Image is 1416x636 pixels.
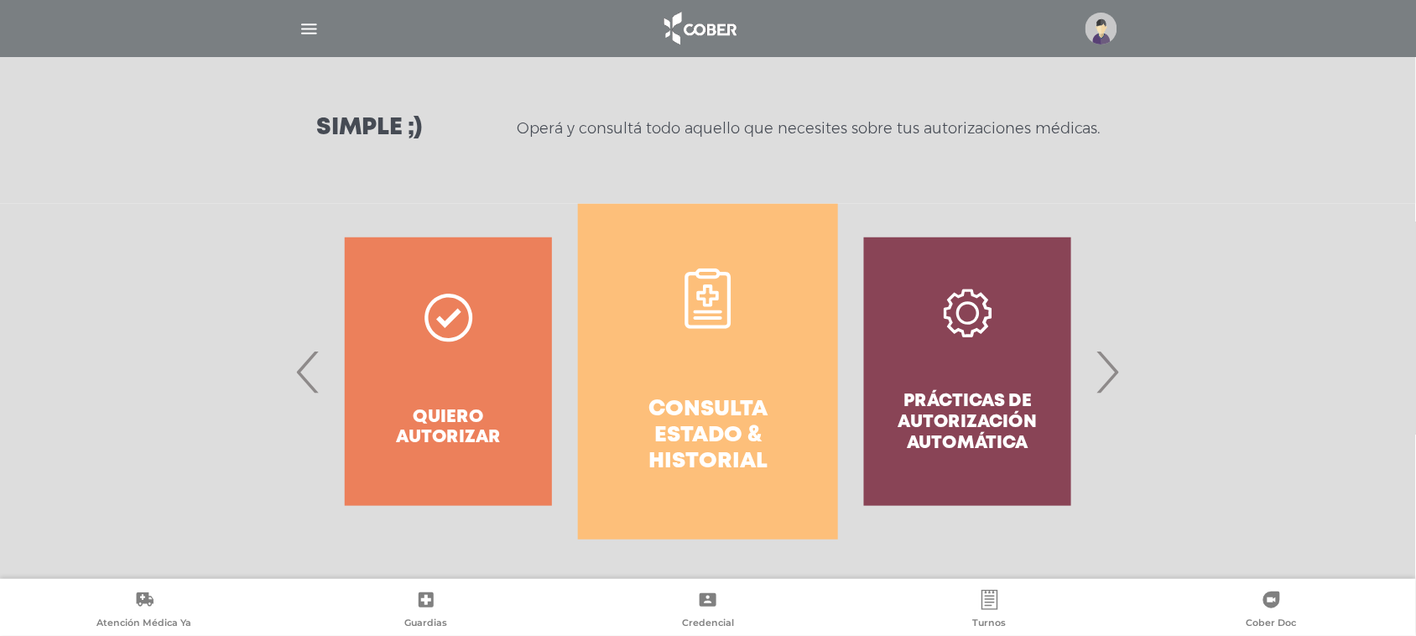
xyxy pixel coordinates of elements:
img: logo_cober_home-white.png [655,8,743,49]
a: Consulta estado & historial [578,204,837,540]
a: Guardias [285,590,567,633]
span: Atención Médica Ya [97,617,192,632]
p: Operá y consultá todo aquello que necesites sobre tus autorizaciones médicas. [517,118,1100,138]
a: Credencial [567,590,849,633]
span: Turnos [973,617,1007,632]
span: Previous [292,326,325,417]
img: profile-placeholder.svg [1085,13,1117,44]
span: Guardias [405,617,448,632]
img: Cober_menu-lines-white.svg [299,18,320,39]
a: Cober Doc [1131,590,1413,633]
h3: Simple ;) [316,117,422,140]
a: Turnos [849,590,1131,633]
span: Credencial [682,617,734,632]
a: Atención Médica Ya [3,590,285,633]
span: Cober Doc [1247,617,1297,632]
span: Next [1091,326,1124,417]
h4: Consulta estado & historial [608,397,807,476]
